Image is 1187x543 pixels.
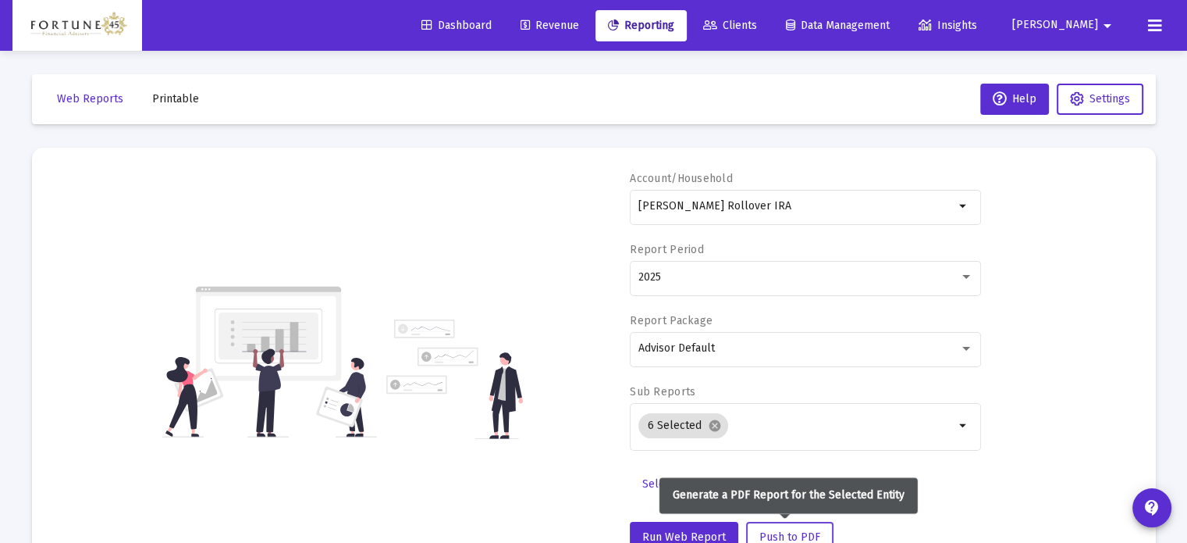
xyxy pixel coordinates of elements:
mat-chip: 6 Selected [638,413,728,438]
a: Insights [906,10,990,41]
button: Printable [140,84,211,115]
span: Settings [1089,92,1130,105]
mat-icon: arrow_drop_down [954,416,973,435]
a: Reporting [595,10,687,41]
span: Insights [919,19,977,32]
button: Help [980,84,1049,115]
a: Revenue [508,10,592,41]
input: Search or select an account or household [638,200,954,213]
label: Sub Reports [630,385,695,398]
a: Dashboard [409,10,504,41]
button: Web Reports [44,84,136,115]
span: [PERSON_NAME] [1012,19,1098,32]
a: Clients [691,10,769,41]
mat-icon: arrow_drop_down [1098,10,1117,41]
span: Printable [152,92,199,105]
span: 2025 [638,270,661,284]
mat-icon: contact_support [1143,498,1161,517]
label: Report Package [630,314,713,327]
span: Advisor Default [638,341,715,355]
button: Settings [1057,84,1143,115]
img: reporting [162,284,377,439]
span: Data Management [786,19,890,32]
span: Help [993,92,1036,105]
span: Additional Options [780,477,871,491]
span: Dashboard [421,19,492,32]
span: Revenue [521,19,579,32]
img: reporting-alt [386,320,523,439]
span: Clients [703,19,757,32]
label: Account/Household [630,172,733,185]
span: Reporting [608,19,674,32]
mat-icon: cancel [708,419,722,433]
span: Select Custom Period [642,477,751,491]
a: Data Management [773,10,902,41]
img: Dashboard [24,10,130,41]
mat-chip-list: Selection [638,410,954,441]
button: [PERSON_NAME] [993,9,1135,41]
label: Report Period [630,243,704,256]
span: Web Reports [57,92,123,105]
mat-icon: arrow_drop_down [954,197,973,216]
